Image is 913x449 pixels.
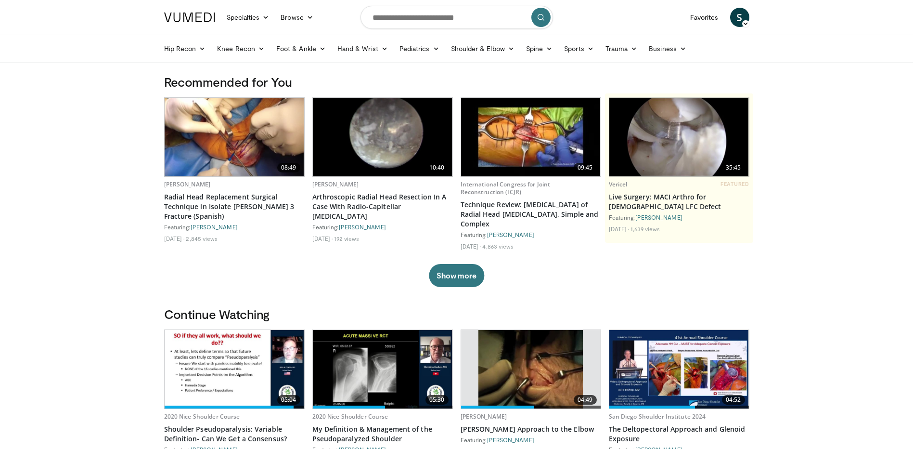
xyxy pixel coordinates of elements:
[165,330,304,409] img: 1d51cf34-061c-4238-b852-f0a98cd9fc60.620x360_q85_upscale.jpg
[609,213,749,221] div: Featuring:
[558,39,600,58] a: Sports
[461,242,481,250] li: [DATE]
[186,235,218,242] li: 2,845 views
[313,98,452,176] a: 10:40
[312,412,388,421] a: 2020 Nice Shoulder Course
[461,424,601,434] a: [PERSON_NAME] Approach to the Elbow
[600,39,643,58] a: Trauma
[461,412,507,421] a: [PERSON_NAME]
[165,98,304,176] img: d30b0637-baf5-4a80-a67c-e936fae5802a.620x360_q85_upscale.jpg
[339,224,386,230] a: [PERSON_NAME]
[165,330,304,409] a: 05:04
[164,306,749,322] h3: Continue Watching
[191,224,238,230] a: [PERSON_NAME]
[425,395,449,405] span: 05:30
[277,163,300,172] span: 08:49
[312,223,453,231] div: Featuring:
[164,223,305,231] div: Featuring:
[730,8,749,27] a: S
[277,395,300,405] span: 05:04
[158,39,212,58] a: Hip Recon
[609,98,749,176] a: 35:45
[478,330,583,409] img: rQqFhpGihXXoLKSn4xMDoxOjBrO-I4W8.620x360_q85_upscale.jpg
[164,412,240,421] a: 2020 Nice Shoulder Course
[360,6,553,29] input: Search topics, interventions
[312,192,453,221] a: Arthroscopic Radial Head Resection In A Case With Radio-Capitellar [MEDICAL_DATA]
[574,395,597,405] span: 04:49
[635,214,682,221] a: [PERSON_NAME]
[312,424,453,444] a: My Definition & Management of the Pseudoparalyzed Shoulder
[164,235,185,242] li: [DATE]
[609,424,749,444] a: The Deltopectoral Approach and Glenoid Exposure
[164,13,215,22] img: VuMedi Logo
[684,8,724,27] a: Favorites
[313,98,452,176] img: 39669fbc-ba87-41e4-aa66-4fe985aac808.620x360_q85_upscale.jpg
[312,235,333,242] li: [DATE]
[461,98,601,176] a: 09:45
[334,235,359,242] li: 192 views
[394,39,445,58] a: Pediatrics
[313,330,452,409] img: fe05d6ea-d06a-4afd-b109-c02a9250bea4.620x360_q85_upscale.jpg
[164,180,211,188] a: [PERSON_NAME]
[609,180,628,188] a: Vericel
[609,330,749,409] a: 04:52
[164,192,305,221] a: Radial Head Replacement Surgical Technique in Isolate [PERSON_NAME] 3 Fracture (Spanish)
[461,200,601,229] a: Technique Review: [MEDICAL_DATA] of Radial Head [MEDICAL_DATA], Simple and Complex
[643,39,692,58] a: Business
[445,39,520,58] a: Shoulder & Elbow
[609,192,749,211] a: Live Surgery: MACI Arthro for [DEMOGRAPHIC_DATA] LFC Defect
[221,8,275,27] a: Specialties
[609,412,706,421] a: San Diego Shoulder Institute 2024
[574,163,597,172] span: 09:45
[487,436,534,443] a: [PERSON_NAME]
[609,330,749,409] img: 56cb98e6-1274-4aec-8a58-d210ddb4ce39.620x360_q85_upscale.jpg
[312,180,359,188] a: [PERSON_NAME]
[270,39,332,58] a: Foot & Ankle
[487,231,534,238] a: [PERSON_NAME]
[275,8,319,27] a: Browse
[461,180,551,196] a: International Congress for Joint Reconstruction (ICJR)
[722,395,745,405] span: 04:52
[211,39,270,58] a: Knee Recon
[429,264,484,287] button: Show more
[482,242,514,250] li: 4,863 views
[461,436,601,444] div: Featuring:
[165,98,304,176] a: 08:49
[461,231,601,238] div: Featuring:
[425,163,449,172] span: 10:40
[720,181,749,187] span: FEATURED
[520,39,558,58] a: Spine
[164,74,749,90] h3: Recommended for You
[461,330,601,409] a: 04:49
[313,330,452,409] a: 05:30
[609,225,630,233] li: [DATE]
[722,163,745,172] span: 35:45
[630,225,660,233] li: 1,639 views
[332,39,394,58] a: Hand & Wrist
[164,424,305,444] a: Shoulder Pseudoparalysis: Variable Definition- Can We Get a Consensus?
[609,98,749,176] img: eb023345-1e2d-4374-a840-ddbc99f8c97c.620x360_q85_upscale.jpg
[461,98,601,176] img: 02eed25a-a381-45cb-b61b-a185b3a3b45c.620x360_q85_upscale.jpg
